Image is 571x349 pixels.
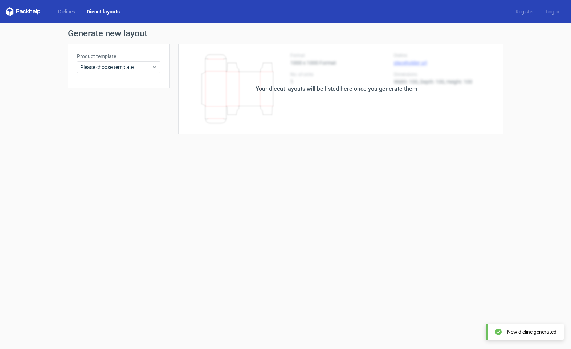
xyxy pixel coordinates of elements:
span: Please choose template [80,64,152,71]
a: Log in [540,8,565,15]
div: Your diecut layouts will be listed here once you generate them [256,85,417,93]
a: Dielines [52,8,81,15]
a: Register [510,8,540,15]
h1: Generate new layout [68,29,503,38]
label: Product template [77,53,160,60]
a: Diecut layouts [81,8,126,15]
div: New dieline generated [507,328,556,336]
